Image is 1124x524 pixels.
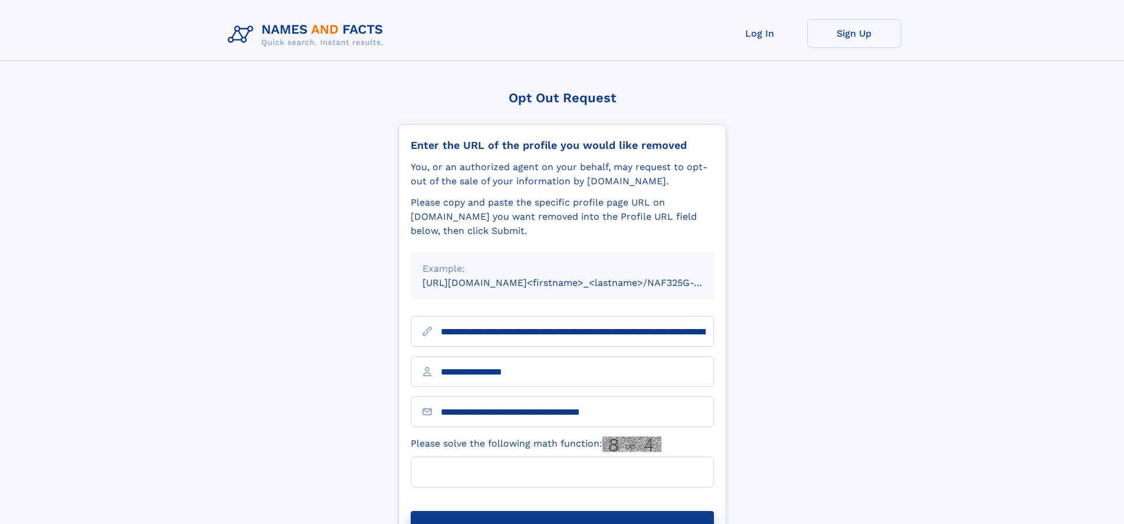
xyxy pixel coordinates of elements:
[422,262,702,276] div: Example:
[398,90,726,105] div: Opt Out Request
[223,19,393,51] img: Logo Names and Facts
[411,437,661,452] label: Please solve the following math function:
[411,160,714,188] div: You, or an authorized agent on your behalf, may request to opt-out of the sale of your informatio...
[713,19,807,48] a: Log In
[411,139,714,152] div: Enter the URL of the profile you would like removed
[422,277,736,288] small: [URL][DOMAIN_NAME]<firstname>_<lastname>/NAF325G-xxxxxxxx
[411,196,714,238] div: Please copy and paste the specific profile page URL on [DOMAIN_NAME] you want removed into the Pr...
[807,19,902,48] a: Sign Up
